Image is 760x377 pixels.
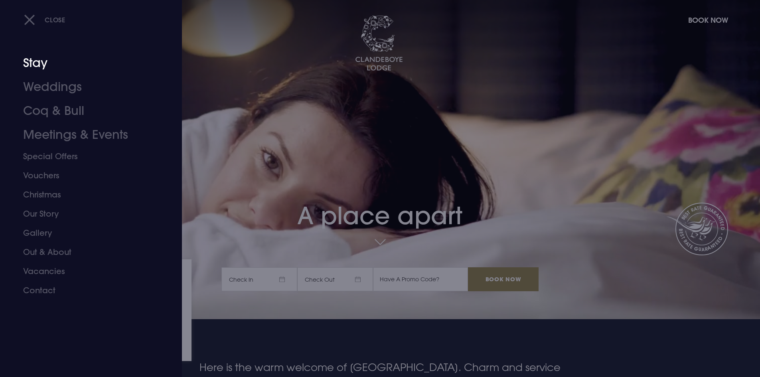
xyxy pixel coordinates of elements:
a: Vouchers [23,166,149,185]
a: Our Story [23,204,149,223]
a: Vacancies [23,262,149,281]
a: Stay [23,51,149,75]
a: Contact [23,281,149,300]
a: Out & About [23,243,149,262]
a: Gallery [23,223,149,243]
a: Weddings [23,75,149,99]
a: Coq & Bull [23,99,149,123]
span: Close [45,16,65,24]
a: Christmas [23,185,149,204]
button: Close [24,12,65,28]
a: Meetings & Events [23,123,149,147]
a: Special Offers [23,147,149,166]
